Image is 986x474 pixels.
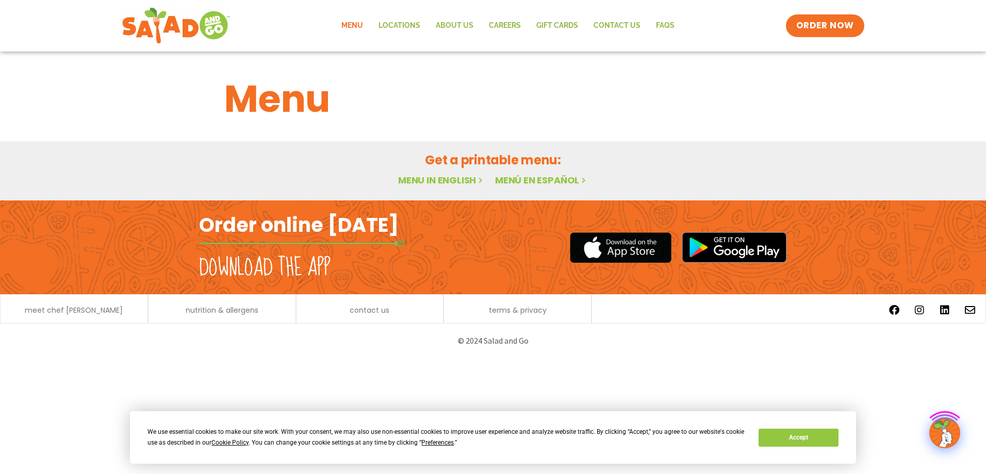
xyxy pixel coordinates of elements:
a: Careers [481,14,529,38]
img: appstore [570,231,671,264]
a: terms & privacy [489,307,547,314]
a: Menú en español [495,174,588,187]
span: Preferences [421,439,454,446]
nav: Menu [334,14,682,38]
h2: Download the app [199,253,331,282]
span: Cookie Policy [211,439,249,446]
a: contact us [350,307,389,314]
p: © 2024 Salad and Go [204,334,782,348]
img: fork [199,241,405,246]
h2: Order online [DATE] [199,212,399,238]
a: Contact Us [586,14,648,38]
a: About Us [428,14,481,38]
a: nutrition & allergens [186,307,258,314]
span: ORDER NOW [796,20,854,32]
button: Accept [759,429,838,447]
a: meet chef [PERSON_NAME] [25,307,123,314]
a: FAQs [648,14,682,38]
img: google_play [682,232,787,263]
h1: Menu [224,71,762,127]
div: Cookie Consent Prompt [130,411,856,464]
a: Menu [334,14,371,38]
a: Locations [371,14,428,38]
div: We use essential cookies to make our site work. With your consent, we may also use non-essential ... [147,427,746,448]
img: new-SAG-logo-768×292 [122,5,231,46]
a: ORDER NOW [786,14,864,37]
h2: Get a printable menu: [224,151,762,169]
a: Menu in English [398,174,485,187]
a: GIFT CARDS [529,14,586,38]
